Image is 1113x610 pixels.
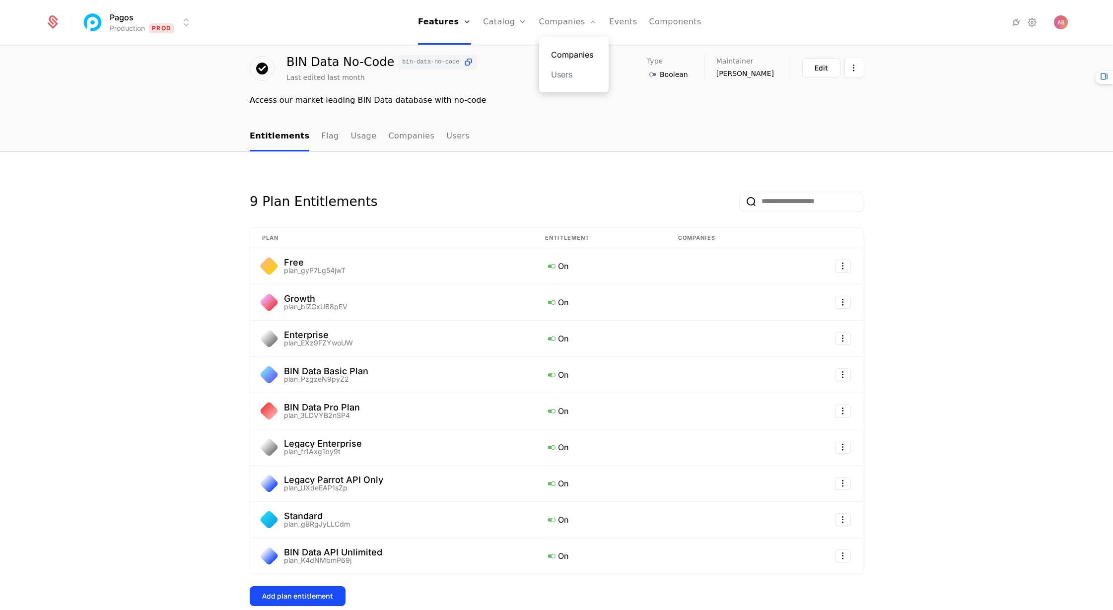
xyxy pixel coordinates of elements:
span: Maintainer [716,58,754,65]
a: Users [551,68,597,80]
a: Entitlements [250,122,309,151]
a: Companies [551,49,597,61]
span: Pagos [110,11,134,23]
button: Select action [835,260,851,272]
span: Boolean [660,69,688,79]
button: Select environment [84,11,192,33]
span: [PERSON_NAME] [716,68,774,78]
button: Select action [835,513,851,526]
div: On [545,332,654,345]
div: Legacy Parrot API Only [284,475,383,484]
div: On [545,368,654,381]
div: plan_fr1Axg1by9t [284,448,362,455]
a: Integrations [1010,16,1022,28]
img: Pagos [81,10,105,34]
div: On [545,405,654,417]
a: Settings [1026,16,1038,28]
div: On [545,441,654,454]
div: On [545,513,654,526]
button: Select action [835,368,851,381]
div: On [545,477,654,490]
div: Edit [815,63,828,73]
div: plan_UXdeEAP1sZp [284,484,383,491]
ul: Choose Sub Page [250,122,470,151]
div: Free [284,258,346,267]
th: Plan [250,228,533,249]
a: Usage [351,122,377,151]
img: Andy Barker [1054,15,1068,29]
div: On [545,296,654,309]
button: Select action [835,332,851,345]
div: plan_EXz9FZYwoUW [284,339,353,346]
div: Standard [284,512,350,521]
div: BIN Data No-Code [286,55,478,69]
div: Growth [284,294,348,303]
div: Legacy Enterprise [284,439,362,448]
span: Type [647,58,663,65]
div: Access our market leading BIN Data database with no-code [250,94,863,106]
div: plan_biZGxUB8pFV [284,303,348,310]
div: On [545,549,654,562]
div: On [545,260,654,272]
div: plan_gBRgJyLLCdm [284,521,350,528]
button: Edit [802,58,840,78]
div: 9 Plan Entitlements [250,192,377,211]
div: Last edited last month [286,72,365,82]
button: Select action [835,405,851,417]
div: BIN Data Basic Plan [284,367,368,376]
div: plan_gyP7Lg54jwT [284,267,346,274]
th: Entitlement [533,228,666,249]
button: Select action [835,549,851,562]
a: Flag [321,122,339,151]
nav: Main [250,122,863,151]
div: plan_3LDVYB2nSP4 [284,412,360,419]
button: Add plan entitlement [250,586,346,606]
div: BIN Data Pro Plan [284,403,360,412]
button: Select action [844,58,863,78]
th: Companies [666,228,785,249]
button: Select action [835,296,851,309]
div: plan_K4dNMbmP69j [284,557,382,564]
div: Enterprise [284,331,353,339]
button: Select action [835,477,851,490]
div: plan_PzgzeN9pyZ2 [284,376,368,383]
button: Open user button [1054,15,1068,29]
button: Select action [835,441,851,454]
div: Production [110,23,145,33]
a: Users [446,122,470,151]
span: Prod [149,23,174,33]
div: BIN Data API Unlimited [284,548,382,557]
span: bin-data-no-code [402,59,459,65]
div: Add plan entitlement [262,591,333,601]
a: Companies [388,122,434,151]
